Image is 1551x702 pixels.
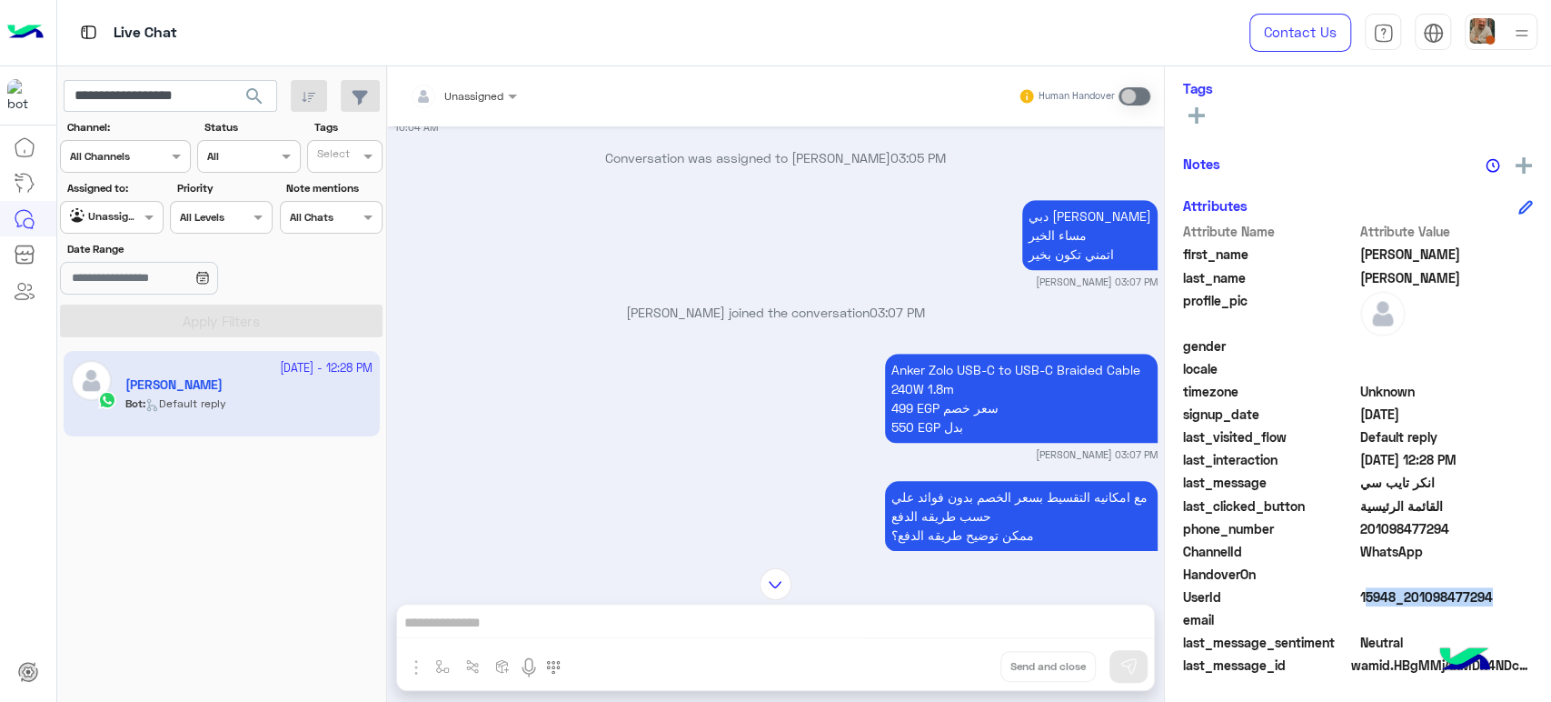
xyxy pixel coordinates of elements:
[1183,245,1357,264] span: first_name
[1183,610,1357,629] span: email
[1183,405,1357,424] span: signup_date
[1360,633,1534,652] span: 0
[1360,565,1534,584] span: null
[1360,245,1534,264] span: Ahmed
[1486,158,1500,173] img: notes
[394,120,438,135] small: 10:04 AM
[1183,222,1357,241] span: Attribute Name
[394,148,1158,167] p: Conversation was assigned to [PERSON_NAME]
[233,80,277,119] button: search
[870,305,925,320] span: 03:07 PM
[1360,610,1534,629] span: null
[204,119,298,135] label: Status
[394,303,1158,322] p: [PERSON_NAME] joined the conversation
[1360,359,1534,378] span: null
[314,119,381,135] label: Tags
[1510,22,1533,45] img: profile
[1183,336,1357,356] span: gender
[1183,268,1357,287] span: last_name
[286,180,380,196] label: Note mentions
[1360,587,1534,607] span: 15948_201098477294
[1183,359,1357,378] span: locale
[1183,565,1357,584] span: HandoverOn
[244,85,265,107] span: search
[1469,18,1495,44] img: userImage
[1183,155,1220,172] h6: Notes
[1183,656,1347,675] span: last_message_id
[1360,405,1534,424] span: 2025-09-20T07:00:50.357Z
[7,14,44,52] img: Logo
[67,180,161,196] label: Assigned to:
[1022,200,1158,270] p: 20/9/2025, 3:07 PM
[1360,496,1534,516] span: القائمة الرئيسية
[1360,542,1534,561] span: 2
[760,568,791,600] img: scroll
[1036,447,1158,462] small: [PERSON_NAME] 03:07 PM
[1360,450,1534,469] span: 2025-09-21T09:28:03.727Z
[114,21,177,45] p: Live Chat
[1360,336,1534,356] span: null
[1365,14,1401,52] a: tab
[1360,519,1534,538] span: 201098477294
[1373,23,1394,44] img: tab
[314,145,350,166] div: Select
[1183,427,1357,446] span: last_visited_flow
[885,354,1158,443] p: 20/9/2025, 3:07 PM
[7,79,40,112] img: 1403182699927242
[1360,222,1534,241] span: Attribute Value
[1183,197,1248,214] h6: Attributes
[1351,656,1533,675] span: wamid.HBgMMjAxMDk4NDc3Mjk0FQIAEhgUM0E3QTJEMkU1MkRCNjRDNjdFNjMA
[1000,651,1096,682] button: Send and close
[1039,89,1115,104] small: Human Handover
[177,180,271,196] label: Priority
[67,119,189,135] label: Channel:
[1360,427,1534,446] span: Default reply
[1183,519,1357,538] span: phone_number
[1433,629,1496,693] img: hulul-logo.png
[885,481,1158,551] p: 20/9/2025, 3:07 PM
[1183,80,1533,96] h6: Tags
[1183,291,1357,333] span: profile_pic
[444,89,503,103] span: Unassigned
[1249,14,1351,52] a: Contact Us
[1183,587,1357,607] span: UserId
[60,305,383,337] button: Apply Filters
[1183,382,1357,401] span: timezone
[1360,382,1534,401] span: Unknown
[1036,275,1158,289] small: [PERSON_NAME] 03:07 PM
[1183,542,1357,561] span: ChannelId
[890,150,946,165] span: 03:05 PM
[1183,496,1357,516] span: last_clicked_button
[1423,23,1444,44] img: tab
[1183,633,1357,652] span: last_message_sentiment
[1360,473,1534,492] span: انكر تايب سي
[1183,473,1357,492] span: last_message
[1360,291,1406,336] img: defaultAdmin.png
[67,241,271,257] label: Date Range
[77,21,100,44] img: tab
[1360,268,1534,287] span: Abdelaziz
[1516,157,1532,174] img: add
[1183,450,1357,469] span: last_interaction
